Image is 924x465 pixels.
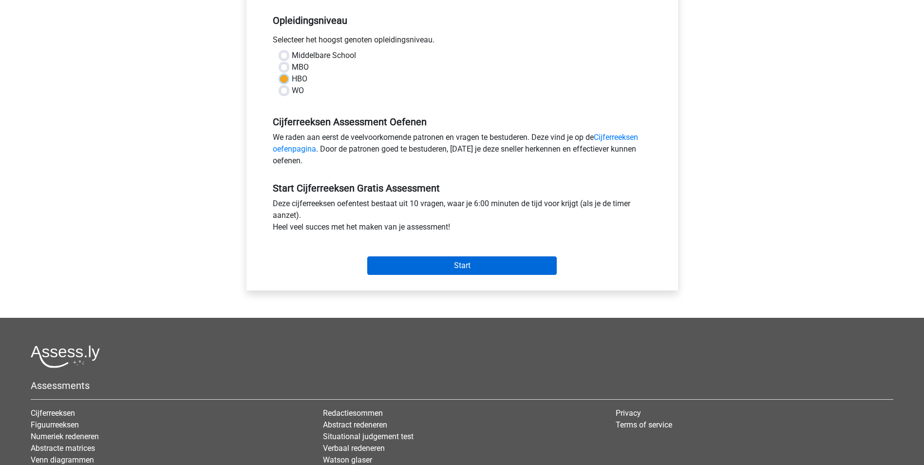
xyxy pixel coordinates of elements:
div: Selecteer het hoogst genoten opleidingsniveau. [265,34,659,50]
a: Watson glaser [323,455,372,465]
input: Start [367,256,557,275]
h5: Cijferreeksen Assessment Oefenen [273,116,652,128]
div: We raden aan eerst de veelvoorkomende patronen en vragen te bestuderen. Deze vind je op de . Door... [265,132,659,171]
a: Abstract redeneren [323,420,387,429]
a: Verbaal redeneren [323,444,385,453]
a: Numeriek redeneren [31,432,99,441]
h5: Assessments [31,380,893,391]
a: Abstracte matrices [31,444,95,453]
a: Terms of service [616,420,672,429]
a: Cijferreeksen [31,408,75,418]
img: Assessly logo [31,345,100,368]
label: HBO [292,73,307,85]
h5: Start Cijferreeksen Gratis Assessment [273,182,652,194]
label: Middelbare School [292,50,356,61]
label: MBO [292,61,309,73]
a: Figuurreeksen [31,420,79,429]
a: Privacy [616,408,641,418]
a: Situational judgement test [323,432,414,441]
label: WO [292,85,304,97]
h5: Opleidingsniveau [273,11,652,30]
div: Deze cijferreeksen oefentest bestaat uit 10 vragen, waar je 6:00 minuten de tijd voor krijgt (als... [265,198,659,237]
a: Redactiesommen [323,408,383,418]
a: Venn diagrammen [31,455,94,465]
